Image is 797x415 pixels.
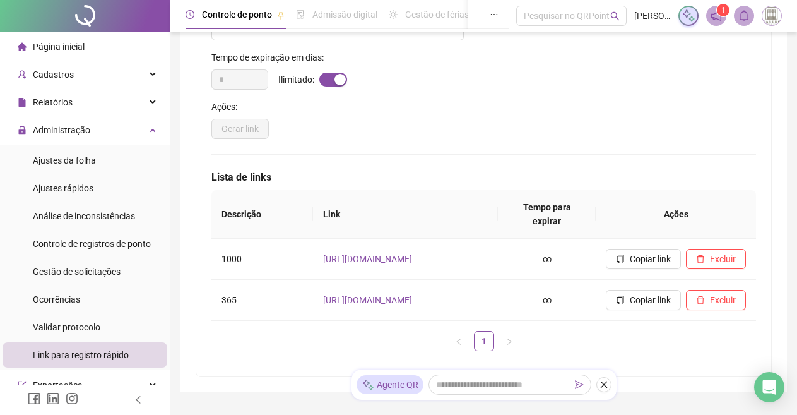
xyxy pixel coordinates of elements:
span: close [599,380,608,389]
span: copy [616,296,625,304]
img: 31251 [762,6,781,25]
span: Exportações [33,380,82,390]
div: Open Intercom Messenger [754,372,784,402]
span: user-add [18,70,27,79]
button: Excluir [686,249,746,269]
span: left [134,395,143,404]
th: Ações [596,190,756,239]
span: [PERSON_NAME] [634,9,671,23]
span: Administração [33,125,90,135]
span: Ocorrências [33,294,80,304]
span: Controle de registros de ponto [33,239,151,249]
span: export [18,381,27,390]
span: Link para registro rápido [33,350,129,360]
span: Excluir [710,252,736,266]
span: right [505,338,513,346]
a: [URL][DOMAIN_NAME] [323,295,412,305]
span: Página inicial [33,42,85,52]
span: instagram [66,392,78,405]
span: Validar protocolo [33,322,100,332]
span: home [18,42,27,51]
button: Gerar link [211,119,269,139]
span: Controle de ponto [202,9,272,20]
span: 1 [721,6,726,15]
span: Ajustes rápidos [33,183,93,193]
span: Relatórios [33,97,73,107]
span: linkedin [47,392,59,405]
span: Ilimitado: [278,73,314,87]
td: 1000 [211,239,313,280]
span: left [455,338,463,346]
span: file [18,98,27,107]
li: Próxima página [499,331,519,351]
button: right [499,331,519,351]
span: search [610,11,620,21]
button: Copiar link [606,249,681,269]
td: ∞ [498,280,596,321]
button: Excluir [686,290,746,310]
li: 1 [474,331,494,351]
span: notification [711,10,722,21]
button: left [449,331,469,351]
span: send [575,380,584,389]
sup: 1 [717,4,729,16]
label: Ações: [211,100,245,114]
span: pushpin [277,11,285,19]
label: Tempo de expiração em dias: [211,51,332,64]
span: clock-circle [186,10,194,19]
a: [URL][DOMAIN_NAME] [323,254,412,264]
h5: Lista de links [211,170,756,185]
span: Cadastros [33,69,74,80]
th: Descrição [211,190,313,239]
th: Link [313,190,498,239]
span: copy [616,255,625,263]
span: Copiar link [630,293,671,307]
span: Ajustes da folha [33,155,96,165]
span: lock [18,126,27,135]
span: Copiar link [630,252,671,266]
span: facebook [28,392,40,405]
span: delete [696,255,705,263]
span: bell [738,10,750,21]
li: Página anterior [449,331,469,351]
a: 1 [475,332,493,351]
th: Tempo para expirar [498,190,596,239]
img: sparkle-icon.fc2bf0ac1784a2077858766a79e2daf3.svg [362,378,374,392]
span: Gestão de solicitações [33,267,121,277]
img: sparkle-icon.fc2bf0ac1784a2077858766a79e2daf3.svg [682,9,695,23]
span: Análise de inconsistências [33,211,135,221]
td: ∞ [498,239,596,280]
div: Agente QR [357,375,423,394]
td: 365 [211,280,313,321]
span: Excluir [710,293,736,307]
span: delete [696,296,705,304]
button: Copiar link [606,290,681,310]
